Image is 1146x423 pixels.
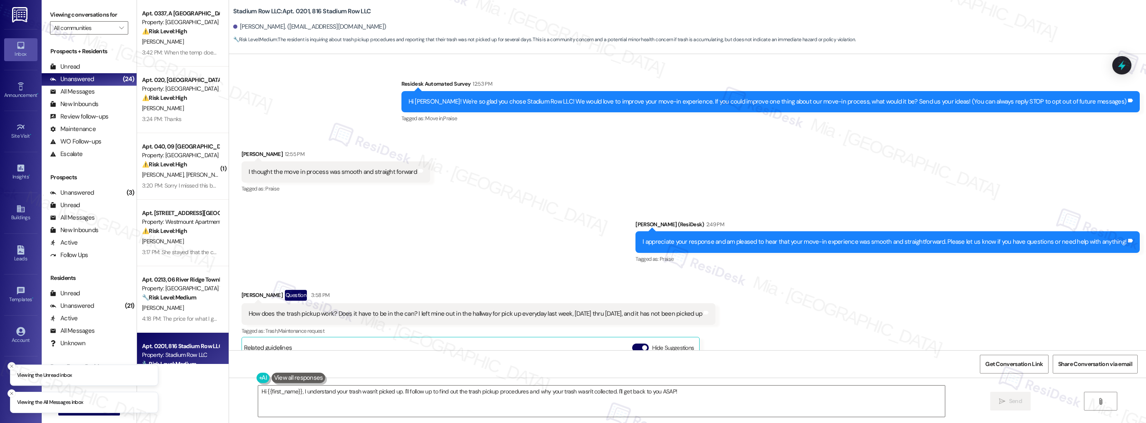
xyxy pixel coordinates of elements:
[242,290,716,303] div: [PERSON_NAME]
[233,35,856,44] span: : The resident is inquiring about trash pickup procedures and reporting that their trash was not ...
[142,9,219,18] div: Apt. 0337, A [GEOGRAPHIC_DATA] I
[660,255,673,262] span: Praise
[50,188,94,197] div: Unanswered
[4,365,37,388] a: Support
[4,38,37,61] a: Inbox
[119,25,124,31] i: 
[142,284,219,293] div: Property: [GEOGRAPHIC_DATA] Townhomes
[635,253,1140,265] div: Tagged as:
[142,209,219,218] div: Apt. [STREET_ADDRESS][GEOGRAPHIC_DATA] Homes
[142,161,187,168] strong: ⚠️ Risk Level: High
[233,22,386,31] div: [PERSON_NAME]. ([EMAIL_ADDRESS][DOMAIN_NAME])
[142,182,765,189] div: 3:20 PM: Sorry I missed this but yes you do! Last time maintenance was in for this they mentioned...
[242,150,430,161] div: [PERSON_NAME]
[4,284,37,306] a: Templates •
[42,274,137,282] div: Residents
[121,73,137,86] div: (24)
[50,251,88,260] div: Follow Ups
[242,183,430,195] div: Tagged as:
[4,324,37,347] a: Account
[1058,360,1132,369] span: Share Conversation via email
[32,295,33,301] span: •
[54,21,115,35] input: All communities
[50,201,80,210] div: Unread
[142,294,196,301] strong: 🔧 Risk Level: Medium
[242,325,716,337] div: Tagged as:
[1097,398,1104,405] i: 
[142,227,187,235] strong: ⚠️ Risk Level: High
[999,398,1005,405] i: 
[142,18,219,27] div: Property: [GEOGRAPHIC_DATA]
[50,125,96,134] div: Maintenance
[142,49,745,56] div: 3:42 PM: When the temp doesn't get any higher than the mid 80's outside, we can keep it in the 70...
[985,360,1043,369] span: Get Conversation Link
[50,314,78,323] div: Active
[142,275,219,284] div: Apt. 0213, 06 River Ridge Townhomes LLC
[142,248,463,256] div: 3:17 PM: She stayed that the carpet was cleaned. I wonder how good it was cleaned due to the othe...
[142,38,184,45] span: [PERSON_NAME]
[142,171,186,178] span: [PERSON_NAME]
[7,389,16,398] button: Close toast
[990,392,1031,411] button: Send
[30,132,31,138] span: •
[50,100,98,109] div: New Inbounds
[42,173,137,182] div: Prospects
[283,150,304,158] div: 12:55 PM
[7,362,16,370] button: Close toast
[142,151,219,160] div: Property: [GEOGRAPHIC_DATA]
[123,299,137,312] div: (21)
[4,161,37,183] a: Insights •
[50,112,108,121] div: Review follow-ups
[50,213,95,222] div: All Messages
[125,186,137,199] div: (3)
[4,243,37,265] a: Leads
[50,238,78,247] div: Active
[409,97,1127,106] div: Hi [PERSON_NAME]! We're so glad you chose Stadium Row LLC! We would love to improve your move-in ...
[142,360,196,368] strong: 🔧 Risk Level: Medium
[244,344,292,356] div: Related guidelines
[37,91,38,97] span: •
[142,27,187,35] strong: ⚠️ Risk Level: High
[980,355,1048,374] button: Get Conversation Link
[258,386,945,417] textarea: Hi {{first_name}}, I understand your trash wasn't picked up. I'll follow up to find out the trash...
[12,7,29,22] img: ResiDesk Logo
[1053,355,1138,374] button: Share Conversation via email
[142,94,187,101] strong: ⚠️ Risk Level: High
[443,115,457,122] span: Praise
[50,289,80,298] div: Unread
[401,112,1140,124] div: Tagged as:
[285,290,307,300] div: Question
[652,344,694,352] label: Hide Suggestions
[1009,397,1022,406] span: Send
[4,202,37,224] a: Buildings
[42,47,137,56] div: Prospects + Residents
[186,171,227,178] span: [PERSON_NAME]
[17,399,83,406] p: Viewing the All Messages inbox
[142,342,219,351] div: Apt. 0201, 816 Stadium Row LLC
[50,62,80,71] div: Unread
[309,291,329,299] div: 3:58 PM
[142,76,219,84] div: Apt. 020, [GEOGRAPHIC_DATA]
[233,36,277,43] strong: 🔧 Risk Level: Medium
[142,218,219,226] div: Property: Westmount Apartments
[643,237,1126,246] div: I appreciate your response and am pleased to hear that your move-in experience was smooth and str...
[635,220,1140,232] div: [PERSON_NAME] (ResiDesk)
[471,79,492,88] div: 12:53 PM
[142,115,182,123] div: 3:24 PM: Thanks
[142,142,219,151] div: Apt. 040, 09 [GEOGRAPHIC_DATA]
[50,8,128,21] label: Viewing conversations for
[142,104,184,112] span: [PERSON_NAME]
[265,327,278,334] span: Trash ,
[249,309,703,318] div: How does the trash pickup work? Does it have to be in the can? I left mine out in the hallway for...
[249,168,417,176] div: I thought the move in process was smooth and straight forward
[50,87,95,96] div: All Messages
[142,351,219,359] div: Property: Stadium Row LLC
[142,315,391,322] div: 4:18 PM: The price for what I get is 130.00/ month. I cab go to verizion and get wireless wifi fo...
[265,185,279,192] span: Praise
[50,226,98,235] div: New Inbounds
[50,75,94,84] div: Unanswered
[4,120,37,143] a: Site Visit •
[50,302,94,310] div: Unanswered
[50,137,101,146] div: WO Follow-ups
[142,237,184,245] span: [PERSON_NAME]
